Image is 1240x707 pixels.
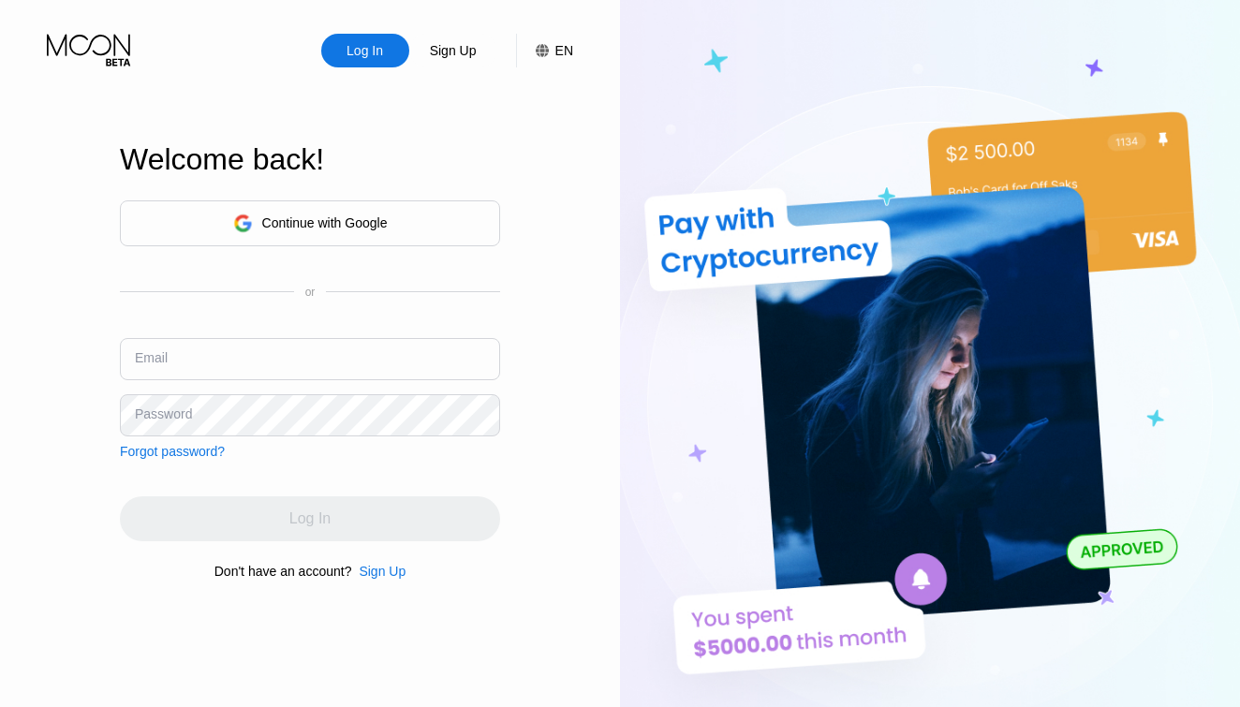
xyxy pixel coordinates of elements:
[120,142,500,177] div: Welcome back!
[262,215,388,230] div: Continue with Google
[359,564,406,579] div: Sign Up
[120,200,500,246] div: Continue with Google
[409,34,497,67] div: Sign Up
[214,564,352,579] div: Don't have an account?
[345,41,385,60] div: Log In
[428,41,479,60] div: Sign Up
[351,564,406,579] div: Sign Up
[135,350,168,365] div: Email
[120,444,225,459] div: Forgot password?
[555,43,573,58] div: EN
[305,286,316,299] div: or
[321,34,409,67] div: Log In
[516,34,573,67] div: EN
[135,406,192,421] div: Password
